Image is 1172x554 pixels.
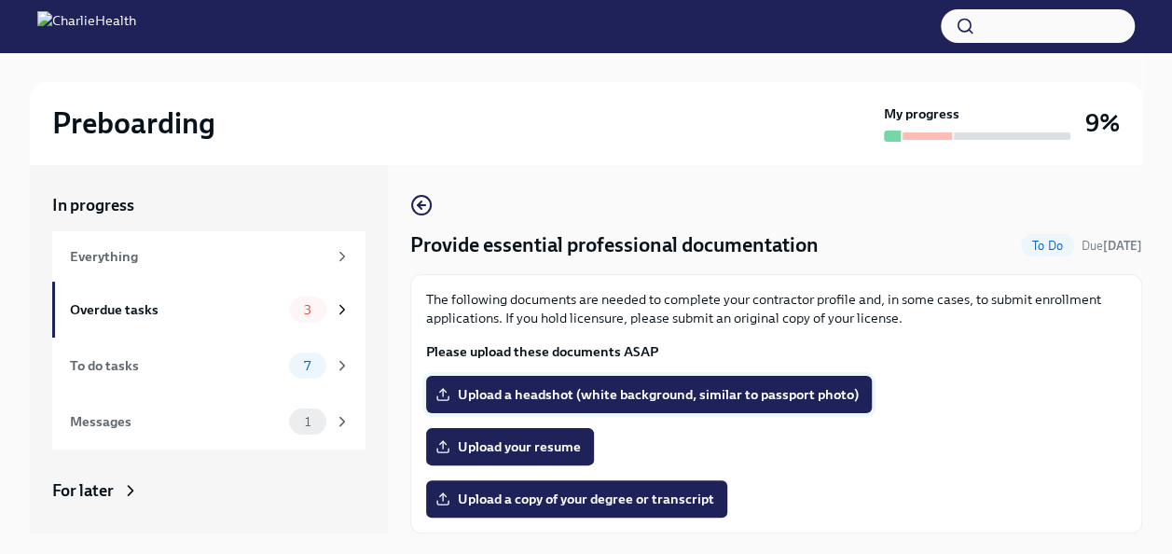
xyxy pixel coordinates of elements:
span: Upload a headshot (white background, similar to passport photo) [439,385,859,404]
a: Overdue tasks3 [52,282,365,338]
span: September 28th, 2025 08:00 [1082,237,1142,255]
strong: Please upload these documents ASAP [426,343,658,360]
span: 3 [293,303,323,317]
a: Archived [52,532,365,554]
div: Everything [70,246,326,267]
span: To Do [1021,239,1074,253]
h3: 9% [1085,106,1120,140]
strong: [DATE] [1103,239,1142,253]
label: Upload a copy of your degree or transcript [426,480,727,518]
p: The following documents are needed to complete your contractor profile and, in some cases, to sub... [426,290,1126,327]
a: Messages1 [52,394,365,450]
img: CharlieHealth [37,11,136,41]
span: Upload a copy of your degree or transcript [439,490,714,508]
a: To do tasks7 [52,338,365,394]
div: For later [52,479,114,502]
label: Upload your resume [426,428,594,465]
a: In progress [52,194,365,216]
span: 7 [293,359,322,373]
div: Messages [70,411,282,432]
span: Upload your resume [439,437,581,456]
h2: Preboarding [52,104,215,142]
a: Everything [52,231,365,282]
div: Overdue tasks [70,299,282,320]
div: To do tasks [70,355,282,376]
h4: Provide essential professional documentation [410,231,819,259]
span: Due [1082,239,1142,253]
label: Upload a headshot (white background, similar to passport photo) [426,376,872,413]
strong: My progress [884,104,959,123]
span: 1 [294,415,322,429]
a: For later [52,479,365,502]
